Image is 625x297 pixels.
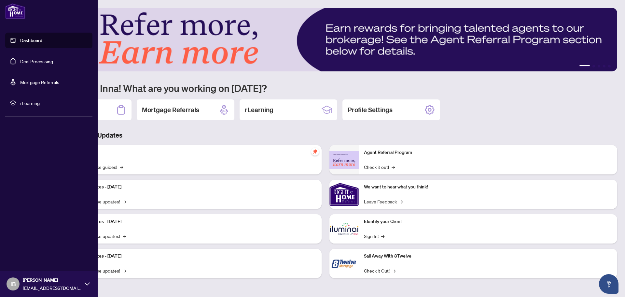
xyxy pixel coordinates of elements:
[598,65,600,67] button: 3
[142,105,199,114] h2: Mortgage Referrals
[364,232,384,240] a: Sign In!→
[399,198,403,205] span: →
[34,82,617,94] h1: Welcome back Inna! What are you working on [DATE]?
[392,267,396,274] span: →
[68,253,316,260] p: Platform Updates - [DATE]
[364,198,403,205] a: Leave Feedback→
[364,218,612,225] p: Identify your Client
[329,214,359,244] img: Identify your Client
[364,149,612,156] p: Agent Referral Program
[120,163,123,171] span: →
[10,279,16,289] span: IB
[123,232,126,240] span: →
[603,65,605,67] button: 4
[23,276,81,284] span: [PERSON_NAME]
[5,3,25,19] img: logo
[329,249,359,278] img: Sail Away With 8Twelve
[20,79,59,85] a: Mortgage Referrals
[123,198,126,205] span: →
[381,232,384,240] span: →
[329,151,359,169] img: Agent Referral Program
[68,218,316,225] p: Platform Updates - [DATE]
[329,180,359,209] img: We want to hear what you think!
[68,184,316,191] p: Platform Updates - [DATE]
[608,65,611,67] button: 5
[68,149,316,156] p: Self-Help
[392,163,395,171] span: →
[20,99,88,107] span: rLearning
[34,8,617,71] img: Slide 0
[245,105,273,114] h2: rLearning
[23,284,81,291] span: [EMAIL_ADDRESS][DOMAIN_NAME]
[311,148,319,156] span: pushpin
[364,184,612,191] p: We want to hear what you think!
[364,163,395,171] a: Check it out!→
[364,253,612,260] p: Sail Away With 8Twelve
[20,37,42,43] a: Dashboard
[592,65,595,67] button: 2
[599,274,618,294] button: Open asap
[34,131,617,140] h3: Brokerage & Industry Updates
[20,58,53,64] a: Deal Processing
[579,65,590,67] button: 1
[123,267,126,274] span: →
[364,267,396,274] a: Check it Out!→
[348,105,393,114] h2: Profile Settings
